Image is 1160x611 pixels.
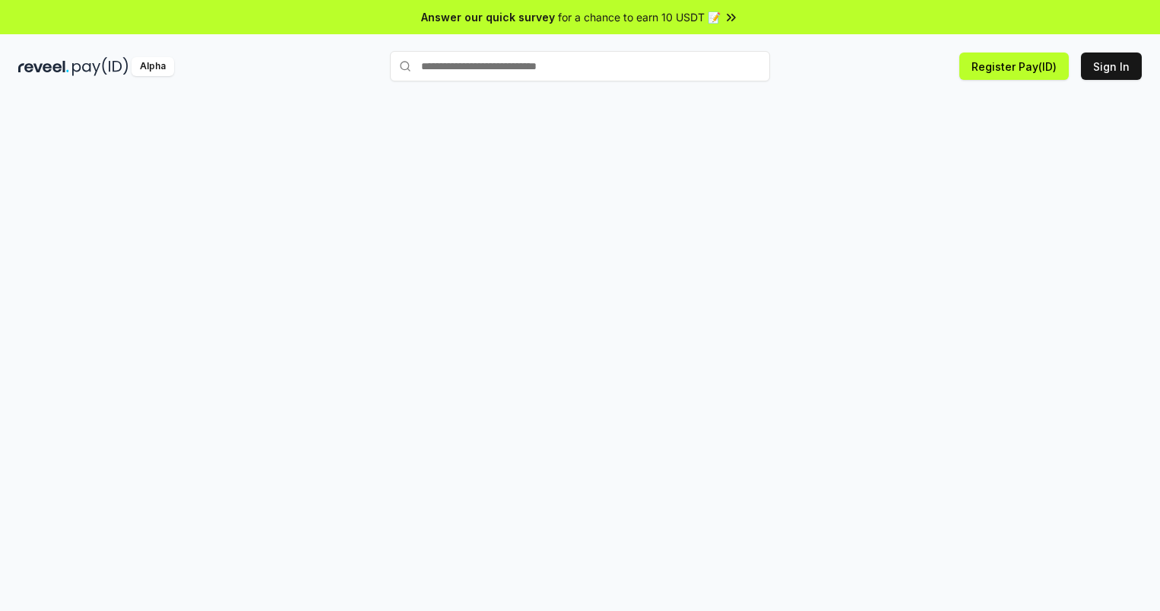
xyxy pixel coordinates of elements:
[558,9,721,25] span: for a chance to earn 10 USDT 📝
[959,53,1069,80] button: Register Pay(ID)
[421,9,555,25] span: Answer our quick survey
[18,57,69,76] img: reveel_dark
[132,57,174,76] div: Alpha
[1081,53,1142,80] button: Sign In
[72,57,128,76] img: pay_id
